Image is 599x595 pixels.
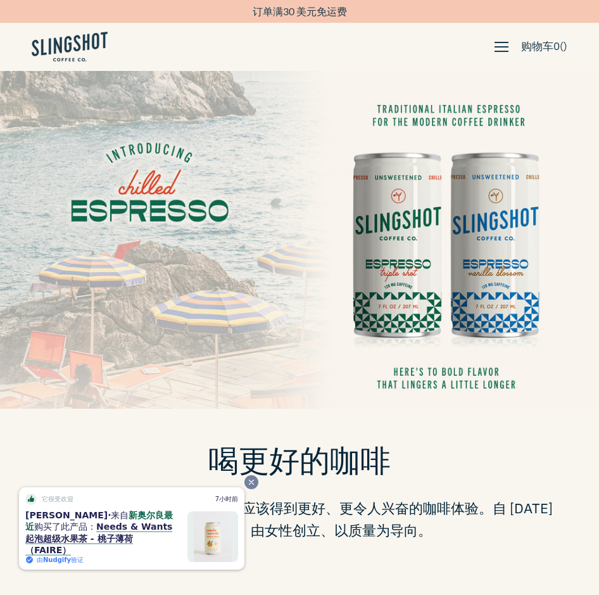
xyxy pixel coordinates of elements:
[40,497,559,541] span: 我们全心全意地相信，每个人都应该得到更好、更令人兴奋的咖啡体验。自 [DATE]以来，独立、由女性创立、以质量为导向。
[296,5,317,17] span: 美元
[515,34,574,59] a: 购物车0()
[564,38,567,55] span: )
[208,441,391,482] span: 喝更好的咖啡
[283,5,294,17] span: 30
[521,39,560,53] font: 购物车
[553,39,560,53] span: 0
[560,38,564,55] span: (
